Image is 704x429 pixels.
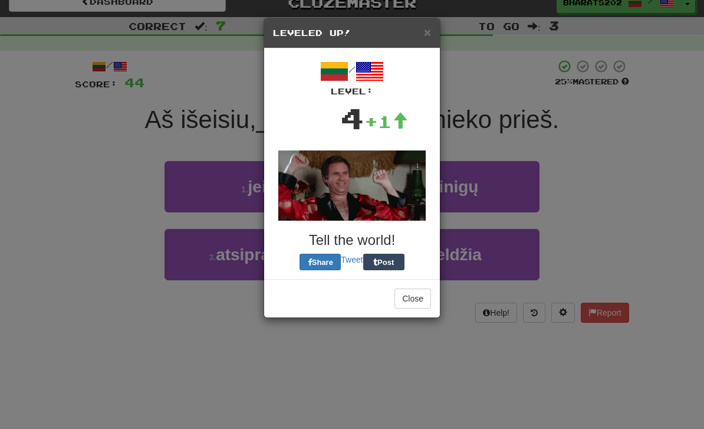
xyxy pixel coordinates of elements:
[340,97,364,139] div: 4
[278,150,426,221] img: will-ferrel-d6c07f94194e19e98823ed86c433f8fc69ac91e84bfcb09b53c9a5692911eaa6.gif
[394,289,431,309] button: Close
[273,57,431,97] div: /
[341,255,363,264] a: Tweet
[364,110,408,133] div: +1
[273,27,431,39] h5: Leveled Up!
[273,232,431,248] h3: Tell the world!
[273,86,431,97] div: Level:
[300,254,341,270] button: Share
[424,26,431,38] button: Close
[363,254,404,270] button: Post
[424,25,431,39] span: ×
